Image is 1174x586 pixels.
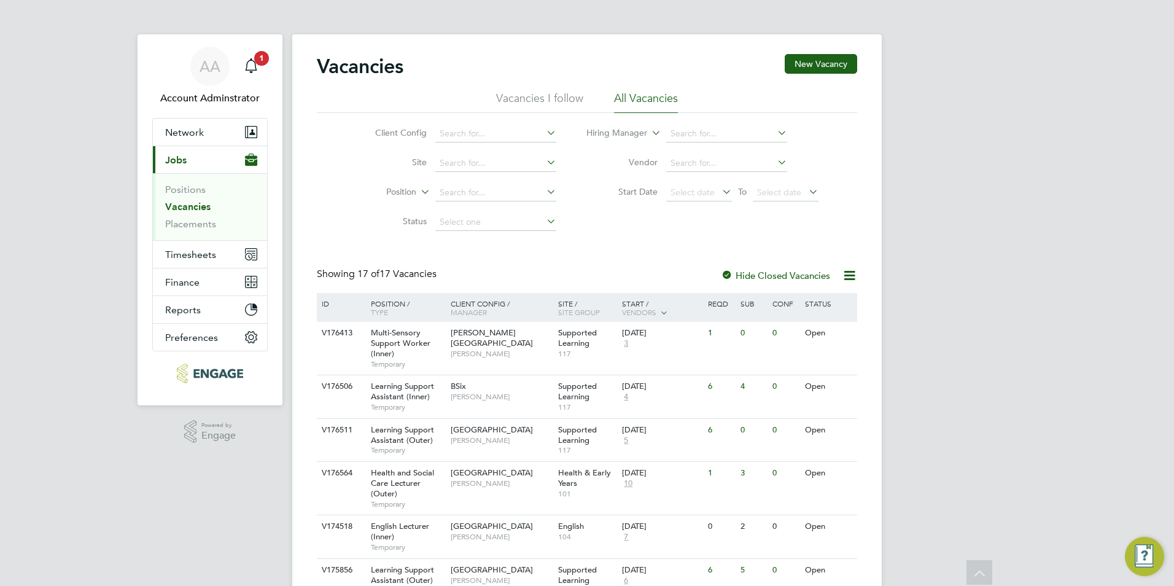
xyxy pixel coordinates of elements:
span: Health and Social Care Lecturer (Outer) [371,467,434,499]
span: Vendors [622,307,656,317]
span: To [734,184,750,200]
li: All Vacancies [614,91,678,113]
span: Supported Learning [558,381,597,402]
label: Client Config [356,127,427,138]
span: 117 [558,402,616,412]
span: Temporary [371,402,445,412]
div: Open [802,375,855,398]
span: Finance [165,276,200,288]
div: V176506 [319,375,362,398]
nav: Main navigation [138,34,282,405]
span: Temporary [371,542,445,552]
button: Timesheets [153,241,267,268]
div: [DATE] [622,468,702,479]
span: 17 Vacancies [357,268,437,280]
span: [PERSON_NAME] [451,392,552,402]
span: Timesheets [165,249,216,260]
a: Vacancies [165,201,211,213]
div: Status [802,293,855,314]
div: 0 [705,515,737,538]
label: Vendor [587,157,658,168]
span: [PERSON_NAME] [451,532,552,542]
a: AAAccount Adminstrator [152,47,268,106]
span: Multi-Sensory Support Worker (Inner) [371,327,430,359]
button: Engage Resource Center [1125,537,1164,576]
h2: Vacancies [317,54,403,79]
span: Type [371,307,388,317]
a: 1 [239,47,263,86]
span: Temporary [371,445,445,455]
input: Search for... [435,184,556,201]
button: Network [153,119,267,146]
div: 4 [737,375,769,398]
div: Open [802,419,855,442]
span: Select date [671,187,715,198]
div: 1 [705,322,737,345]
div: Conf [769,293,801,314]
button: New Vacancy [785,54,857,74]
a: Powered byEngage [184,420,236,443]
span: 17 of [357,268,379,280]
div: 0 [769,419,801,442]
div: 1 [705,462,737,485]
input: Search for... [435,155,556,172]
div: 3 [737,462,769,485]
span: English [558,521,584,531]
div: Open [802,322,855,345]
div: 0 [769,559,801,582]
div: Site / [555,293,620,322]
span: Manager [451,307,487,317]
div: Position / [362,293,448,322]
div: [DATE] [622,565,702,576]
span: Jobs [165,154,187,166]
span: Network [165,127,204,138]
li: Vacancies I follow [496,91,583,113]
input: Search for... [435,125,556,143]
span: Supported Learning [558,565,597,585]
div: 6 [705,375,737,398]
span: 117 [558,445,616,455]
div: 0 [737,322,769,345]
button: Jobs [153,146,267,173]
a: Go to home page [152,364,268,383]
span: Supported Learning [558,424,597,445]
span: Learning Support Assistant (Inner) [371,381,434,402]
div: Reqd [705,293,737,314]
img: protocol-logo-retina.png [177,364,243,383]
span: [GEOGRAPHIC_DATA] [451,521,533,531]
span: 5 [622,436,630,446]
span: 104 [558,532,616,542]
span: Site Group [558,307,600,317]
label: Hide Closed Vacancies [721,270,830,281]
label: Hiring Manager [577,127,647,139]
div: Open [802,559,855,582]
span: Health & Early Years [558,467,611,488]
div: [DATE] [622,381,702,392]
span: [GEOGRAPHIC_DATA] [451,424,533,435]
button: Finance [153,268,267,295]
input: Search for... [666,125,787,143]
span: Learning Support Assistant (Outer) [371,565,434,585]
button: Reports [153,296,267,323]
div: V176511 [319,419,362,442]
div: 5 [737,559,769,582]
span: AA [200,58,220,74]
span: Reports [165,304,201,316]
div: 6 [705,419,737,442]
label: Site [356,157,427,168]
span: [PERSON_NAME] [451,576,552,585]
button: Preferences [153,324,267,351]
span: Supported Learning [558,327,597,348]
span: [PERSON_NAME] [451,349,552,359]
span: Temporary [371,359,445,369]
div: Sub [737,293,769,314]
div: Open [802,515,855,538]
div: V174518 [319,515,362,538]
div: 0 [769,462,801,485]
span: [PERSON_NAME] [451,436,552,445]
span: 10 [622,479,634,489]
span: 101 [558,489,616,499]
label: Status [356,216,427,227]
div: Client Config / [448,293,555,322]
label: Position [346,186,416,198]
